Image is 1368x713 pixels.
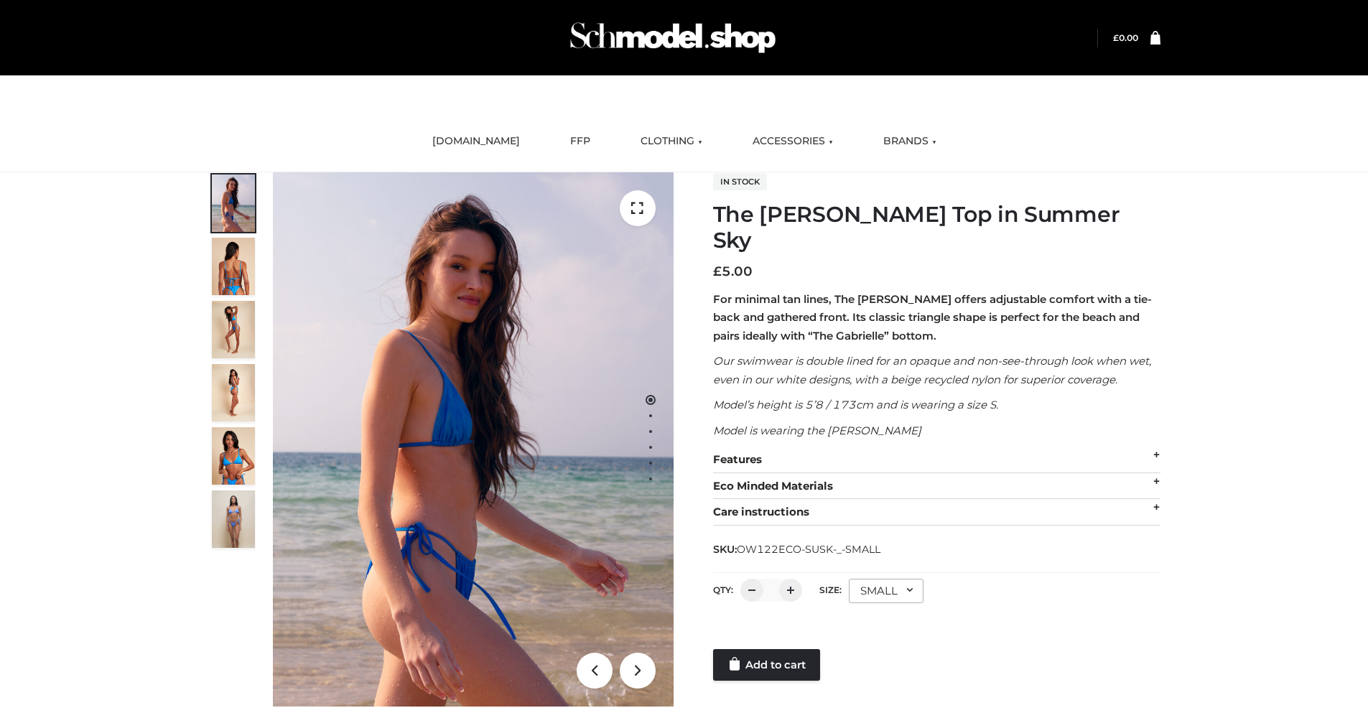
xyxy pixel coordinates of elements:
[212,238,255,295] img: 5.Alex-top_CN-1-1_1-1.jpg
[559,126,601,157] a: FFP
[713,354,1151,386] em: Our swimwear is double lined for an opaque and non-see-through look when wet, even in our white d...
[713,173,767,190] span: In stock
[212,427,255,485] img: 2.Alex-top_CN-1-1-2.jpg
[565,9,781,66] img: Schmodel Admin 964
[212,490,255,548] img: SSVC.jpg
[713,473,1160,500] div: Eco Minded Materials
[713,649,820,681] a: Add to cart
[212,301,255,358] img: 4.Alex-top_CN-1-1-2.jpg
[1113,32,1138,43] a: £0.00
[212,174,255,232] img: 1.Alex-top_SS-1_4464b1e7-c2c9-4e4b-a62c-58381cd673c0-1.jpg
[422,126,531,157] a: [DOMAIN_NAME]
[873,126,947,157] a: BRANDS
[713,584,733,595] label: QTY:
[713,499,1160,526] div: Care instructions
[819,584,842,595] label: Size:
[1113,32,1138,43] bdi: 0.00
[713,447,1160,473] div: Features
[212,364,255,421] img: 3.Alex-top_CN-1-1-2.jpg
[713,541,882,558] span: SKU:
[713,202,1160,253] h1: The [PERSON_NAME] Top in Summer Sky
[713,398,998,411] em: Model’s height is 5’8 / 173cm and is wearing a size S.
[713,292,1152,342] strong: For minimal tan lines, The [PERSON_NAME] offers adjustable comfort with a tie-back and gathered f...
[1113,32,1119,43] span: £
[849,579,923,603] div: SMALL
[630,126,713,157] a: CLOTHING
[273,172,674,707] img: 1.Alex-top_SS-1_4464b1e7-c2c9-4e4b-a62c-58381cd673c0 (1)
[737,543,880,556] span: OW122ECO-SUSK-_-SMALL
[713,424,921,437] em: Model is wearing the [PERSON_NAME]
[713,264,722,279] span: £
[713,264,753,279] bdi: 5.00
[742,126,844,157] a: ACCESSORIES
